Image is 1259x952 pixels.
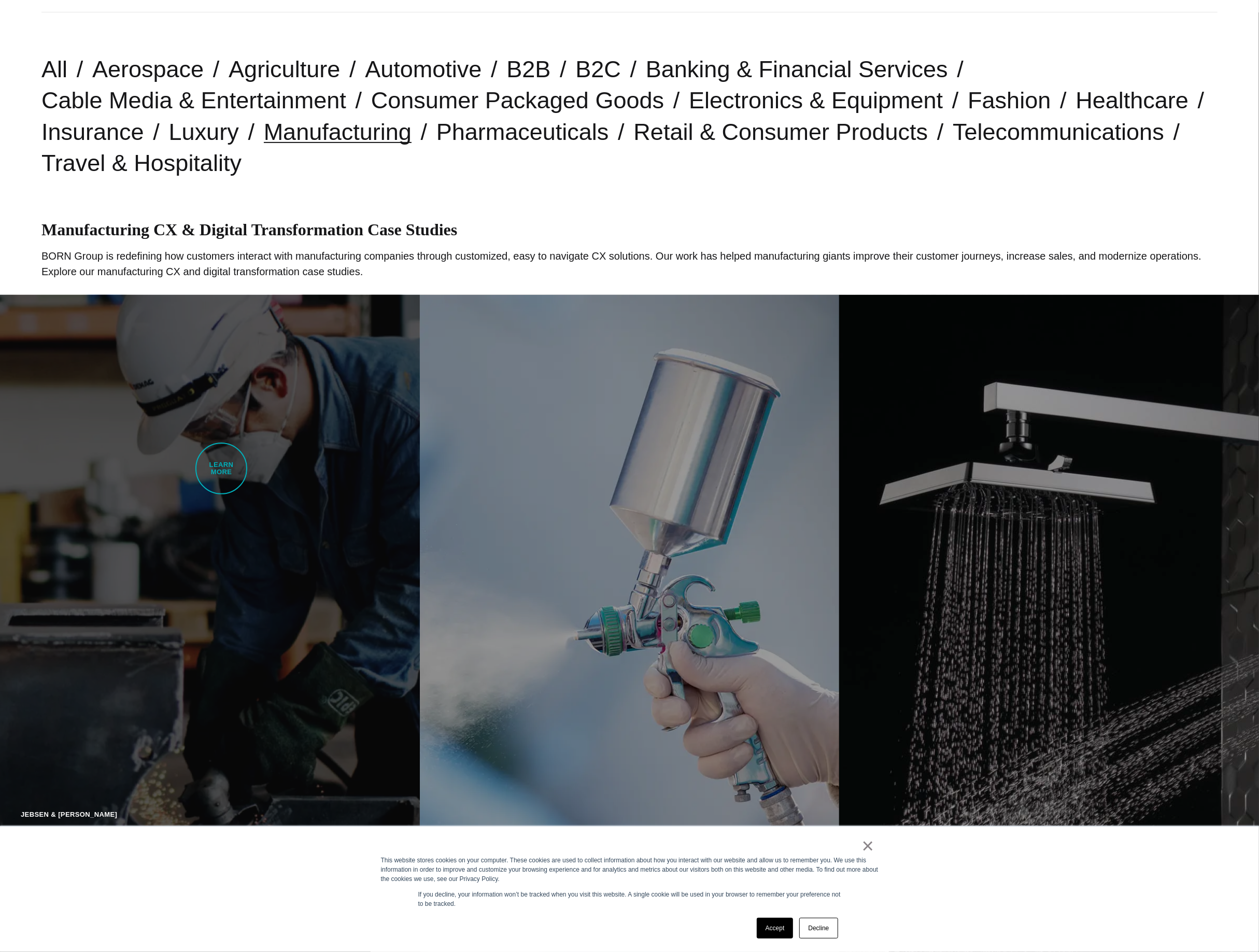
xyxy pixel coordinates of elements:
a: Luxury [169,119,239,145]
a: Insurance [41,119,144,145]
a: Manufacturing [264,119,412,145]
a: Aerospace [92,56,204,82]
div: Jebsen & [PERSON_NAME] [21,809,399,820]
a: Retail & Consumer Products [634,119,928,145]
a: Banking & Financial Services [646,56,948,82]
a: Accept [757,918,794,939]
a: Healthcare [1076,87,1189,113]
p: BORN Group is redefining how customers interact with manufacturing companies through customized, ... [41,248,1218,279]
h1: Manufacturing CX & Digital Transformation Case Studies [41,220,1218,239]
p: If you decline, your information won’t be tracked when you visit this website. A single cookie wi... [418,890,841,908]
a: B2C [575,56,621,82]
a: Electronics & Equipment [689,87,943,113]
a: × [862,841,874,850]
div: This website stores cookies on your computer. These cookies are used to collect information about... [381,856,879,884]
a: Travel & Hospitality [41,150,242,176]
a: Agriculture [229,56,340,82]
a: Cable Media & Entertainment [41,87,346,113]
a: Fashion [968,87,1051,113]
a: B2B [506,56,550,82]
a: All [41,56,67,82]
a: Consumer Packaged Goods [371,87,664,113]
a: Automotive [365,56,482,82]
a: Pharmaceuticals [436,119,609,145]
h2: Increasing Sales & Awareness with a New B2B Platform [21,824,399,865]
a: Telecommunications [953,119,1164,145]
a: Decline [799,918,838,939]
